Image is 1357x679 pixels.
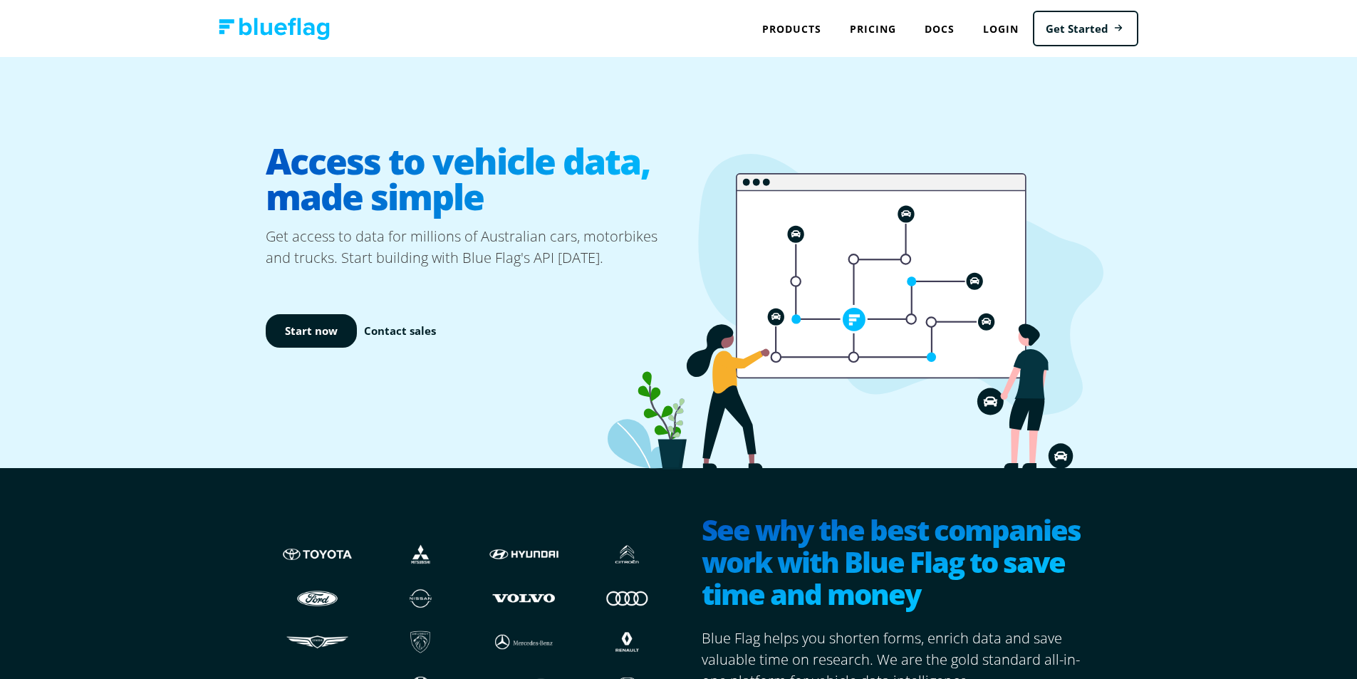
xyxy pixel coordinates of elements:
[836,14,910,43] a: Pricing
[280,541,355,568] img: Toyota logo
[702,514,1092,613] h2: See why the best companies work with Blue Flag to save time and money
[280,584,355,611] img: Ford logo
[383,541,458,568] img: Mistubishi logo
[910,14,969,43] a: Docs
[266,314,357,348] a: Start now
[1033,11,1138,47] a: Get Started
[219,18,330,40] img: Blue Flag logo
[383,584,458,611] img: Nissan logo
[487,628,561,655] img: Mercedes logo
[383,628,458,655] img: Peugeot logo
[487,541,561,568] img: Hyundai logo
[364,323,436,339] a: Contact sales
[590,584,665,611] img: Audi logo
[266,226,679,269] p: Get access to data for millions of Australian cars, motorbikes and trucks. Start building with Bl...
[280,628,355,655] img: Genesis logo
[266,132,679,226] h1: Access to vehicle data, made simple
[590,541,665,568] img: Citroen logo
[748,14,836,43] div: Products
[590,628,665,655] img: Renault logo
[969,14,1033,43] a: Login to Blue Flag application
[487,584,561,611] img: Volvo logo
